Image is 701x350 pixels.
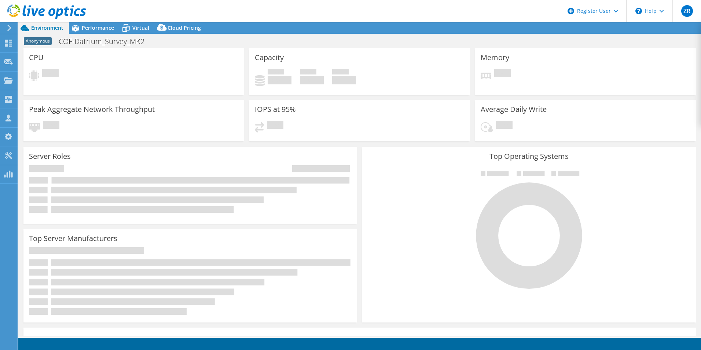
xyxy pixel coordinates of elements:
[332,69,349,76] span: Total
[481,54,509,62] h3: Memory
[268,69,284,76] span: Used
[42,69,59,79] span: Pending
[300,76,324,84] h4: 0 GiB
[267,121,283,131] span: Pending
[29,105,155,113] h3: Peak Aggregate Network Throughput
[43,121,59,131] span: Pending
[255,54,284,62] h3: Capacity
[635,8,642,14] svg: \n
[31,24,63,31] span: Environment
[29,54,44,62] h3: CPU
[481,105,547,113] h3: Average Daily Write
[496,121,513,131] span: Pending
[132,24,149,31] span: Virtual
[300,69,316,76] span: Free
[29,152,71,160] h3: Server Roles
[55,37,156,45] h1: COF-Datrium_Survey_MK2
[268,76,291,84] h4: 0 GiB
[29,234,117,243] h3: Top Server Manufacturers
[368,152,690,160] h3: Top Operating Systems
[681,5,693,17] span: ZR
[168,24,201,31] span: Cloud Pricing
[494,69,511,79] span: Pending
[332,76,356,84] h4: 0 GiB
[255,105,296,113] h3: IOPS at 95%
[24,37,52,45] span: Anonymous
[82,24,114,31] span: Performance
